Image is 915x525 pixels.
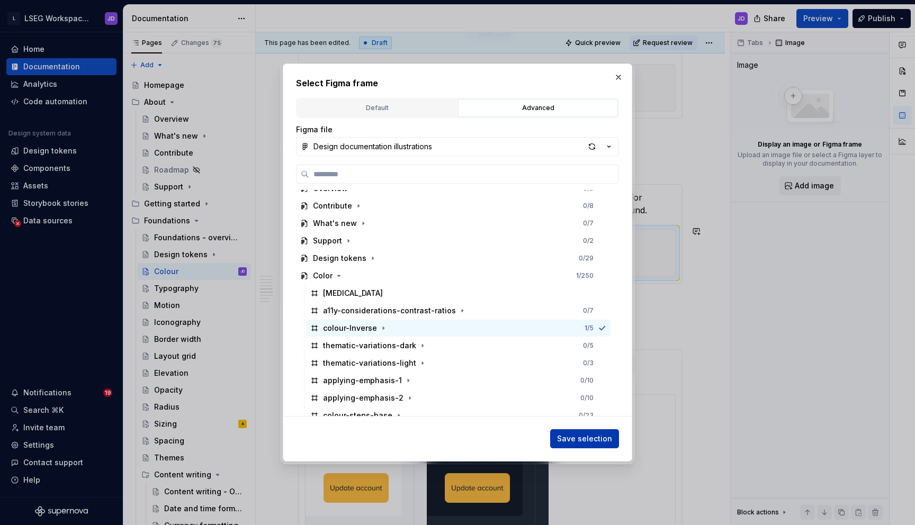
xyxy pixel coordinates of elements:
div: 0 / 3 [583,359,594,367]
h2: Select Figma frame [296,77,619,89]
div: thematic-variations-light [323,358,416,368]
div: 0 / 7 [583,219,594,228]
div: Color [313,270,333,281]
div: 0 / 8 [583,202,594,210]
div: colour-Inverse [323,323,377,333]
div: 0 / 5 [583,341,594,350]
div: applying-emphasis-2 [323,393,403,403]
div: Advanced [462,103,614,113]
button: Save selection [550,429,619,448]
label: Figma file [296,124,333,135]
div: applying-emphasis-1 [323,375,402,386]
div: thematic-variations-dark [323,340,416,351]
div: / 250 [576,271,594,280]
div: Default [301,103,453,113]
button: Design documentation illustrations [296,137,619,156]
div: 0 / 2 [583,237,594,245]
div: Design tokens [313,253,366,264]
span: Save selection [557,433,612,444]
div: What's new [313,218,357,229]
div: Support [313,236,342,246]
div: 0 / 10 [580,394,594,402]
span: 1 [585,324,587,332]
div: a11y-considerations-contrast-ratios [323,305,456,316]
div: colour-steps-base [323,410,392,421]
div: 0 / 10 [580,376,594,385]
div: / 5 [585,324,594,332]
div: Design documentation illustrations [313,141,432,152]
div: 0 / 29 [579,254,594,262]
div: 0 / 7 [583,306,594,315]
div: 0 / 23 [579,411,594,420]
div: Contribute [313,201,352,211]
span: 1 [576,271,579,279]
div: [MEDICAL_DATA] [323,288,383,298]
